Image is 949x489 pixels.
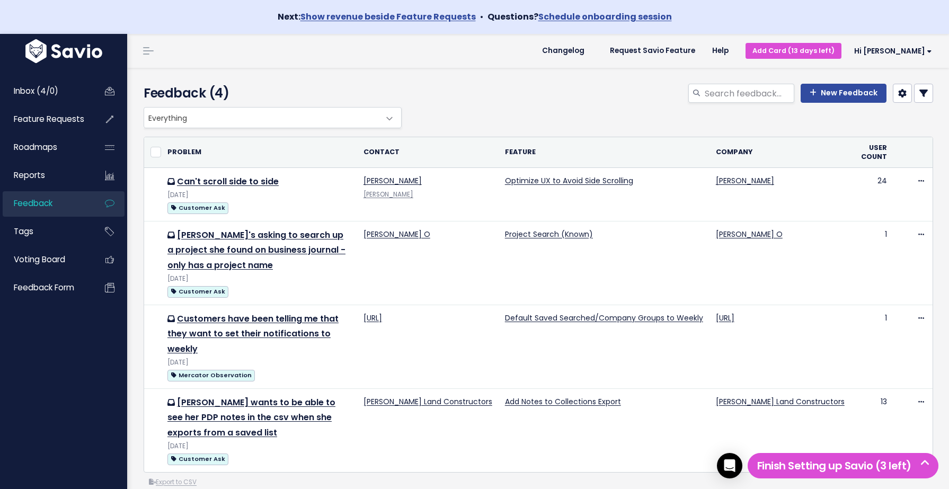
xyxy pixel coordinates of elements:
a: New Feedback [801,84,886,103]
a: Can't scroll side to side [177,175,279,188]
th: Company [709,137,851,168]
a: Export to CSV [149,478,197,486]
a: Inbox (4/0) [3,79,88,103]
span: Customer Ask [167,202,228,214]
strong: Next: [278,11,476,23]
a: Show revenue beside Feature Requests [300,11,476,23]
div: Open Intercom Messenger [717,453,742,478]
a: [PERSON_NAME] [363,190,413,199]
a: Tags [3,219,88,244]
th: Contact [357,137,499,168]
td: 13 [851,388,893,472]
img: logo-white.9d6f32f41409.svg [23,39,105,63]
a: Default Saved Searched/Company Groups to Weekly [505,313,703,323]
span: Feedback [14,198,52,209]
a: Voting Board [3,247,88,272]
span: Feedback form [14,282,74,293]
a: Roadmaps [3,135,88,159]
a: [PERSON_NAME] Land Constructors [363,396,492,407]
a: [PERSON_NAME] wants to be able to see her PDP notes in the csv when she exports from a saved list [167,396,335,439]
td: 1 [851,221,893,305]
a: Feedback [3,191,88,216]
a: Customer Ask [167,284,228,298]
a: Help [704,43,737,59]
td: 1 [851,305,893,388]
a: Feedback form [3,275,88,300]
span: Customer Ask [167,454,228,465]
span: Reports [14,170,45,181]
a: [PERSON_NAME] O [363,229,430,239]
a: [URL] [716,313,734,323]
a: Request Savio Feature [601,43,704,59]
span: Mercator Observation [167,370,255,381]
a: Add Notes to Collections Export [505,396,621,407]
div: [DATE] [167,190,351,201]
a: Add Card (13 days left) [746,43,841,58]
a: [PERSON_NAME] [363,175,422,186]
a: [PERSON_NAME] O [716,229,783,239]
span: Voting Board [14,254,65,265]
a: Mercator Observation [167,368,255,381]
a: [PERSON_NAME]'s asking to search up a project she found on business journal - only has a project ... [167,229,345,272]
a: [URL] [363,313,382,323]
a: [PERSON_NAME] Land Constructors [716,396,845,407]
input: Search feedback... [704,84,794,103]
span: Changelog [542,47,584,55]
a: Hi [PERSON_NAME] [841,43,941,59]
a: Reports [3,163,88,188]
strong: Questions? [487,11,672,23]
th: Problem [161,137,357,168]
a: Schedule onboarding session [538,11,672,23]
td: 24 [851,168,893,221]
div: [DATE] [167,441,351,452]
span: Customer Ask [167,286,228,297]
div: [DATE] [167,273,351,284]
a: Customers have been telling me that they want to set their notifications to weekly [167,313,339,355]
span: Hi [PERSON_NAME] [854,47,932,55]
div: [DATE] [167,357,351,368]
a: Customer Ask [167,201,228,214]
span: Feature Requests [14,113,84,125]
a: Optimize UX to Avoid Side Scrolling [505,175,633,186]
a: [PERSON_NAME] [716,175,774,186]
h5: Finish Setting up Savio (3 left) [752,458,934,474]
a: Customer Ask [167,452,228,465]
th: Feature [499,137,709,168]
span: Tags [14,226,33,237]
a: Project Search (Known) [505,229,593,239]
a: Feature Requests [3,107,88,131]
span: Roadmaps [14,141,57,153]
th: User count [851,137,893,168]
span: Everything [144,107,402,128]
h4: Feedback (4) [144,84,396,103]
span: • [480,11,483,23]
span: Everything [144,108,380,128]
span: Inbox (4/0) [14,85,58,96]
